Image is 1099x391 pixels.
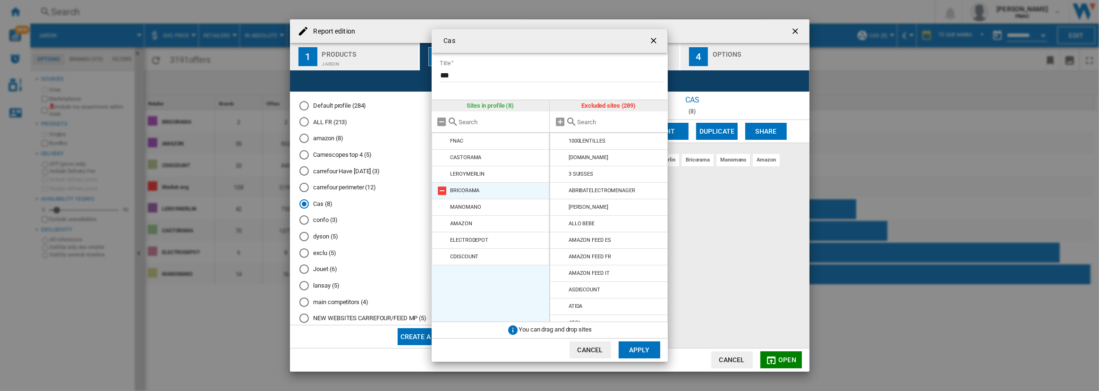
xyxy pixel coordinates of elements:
[436,116,448,127] md-icon: Remove all
[450,204,481,210] div: MANOMANO
[450,154,481,161] div: CASTORAMA
[459,119,545,126] input: Search
[569,320,581,326] div: ATOL
[550,100,668,111] div: Excluded sites (289)
[619,341,660,358] button: Apply
[569,138,605,144] div: 1000LENTILLES
[450,221,472,227] div: AMAZON
[569,303,583,309] div: ATIDA
[569,237,611,243] div: AMAZON FEED ES
[450,237,488,243] div: ELECTRODEPOT
[569,154,608,161] div: [DOMAIN_NAME]
[569,254,611,260] div: AMAZON FEED FR
[432,100,550,111] div: Sites in profile (8)
[569,171,593,177] div: 3 SUISSES
[569,287,600,293] div: ASDISCOUNT
[519,326,591,333] span: You can drag and drop sites
[450,171,485,177] div: LEROYMERLIN
[450,187,479,194] div: BRICORAMA
[569,221,595,227] div: ALLO BEBE
[569,270,610,276] div: AMAZON FEED IT
[577,119,663,126] input: Search
[554,116,566,127] md-icon: Add all
[569,204,608,210] div: [PERSON_NAME]
[450,138,463,144] div: FNAC
[645,32,664,51] button: getI18NText('BUTTONS.CLOSE_DIALOG')
[570,341,611,358] button: Cancel
[649,36,660,47] ng-md-icon: getI18NText('BUTTONS.CLOSE_DIALOG')
[450,254,478,260] div: CDISCOUNT
[439,36,455,46] h4: Cas
[569,187,635,194] div: ABRIBATELECTROMENAGER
